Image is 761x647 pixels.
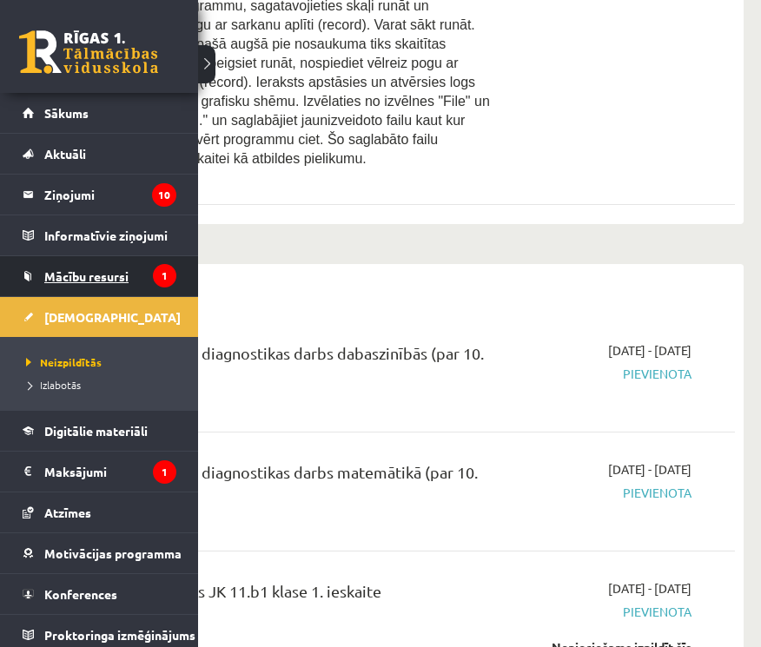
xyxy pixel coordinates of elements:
a: Mācību resursi [23,256,176,296]
a: Konferences [23,574,176,614]
span: [DATE] - [DATE] [608,579,692,597]
span: [DATE] - [DATE] [608,341,692,360]
span: Atzīmes [44,505,91,520]
span: Proktoringa izmēģinājums [44,627,195,643]
span: Sākums [44,105,89,121]
a: Neizpildītās [22,354,181,370]
a: Izlabotās [22,377,181,393]
a: Informatīvie ziņojumi1 [23,215,176,255]
span: Pievienota [516,365,692,383]
span: Motivācijas programma [44,545,182,561]
a: Motivācijas programma [23,533,176,573]
legend: Ziņojumi [44,175,176,215]
div: 11.b1 klases diagnostikas darbs dabaszinībās (par 10. klasi) [113,341,490,397]
span: Pievienota [516,484,692,502]
legend: Maksājumi [44,452,176,492]
a: Atzīmes [23,492,176,532]
i: 1 [153,264,176,287]
a: Sākums [23,93,176,133]
span: Mācību resursi [44,268,129,284]
span: Konferences [44,586,117,602]
div: 11.b1 klases diagnostikas darbs matemātikā (par 10. klasi) [113,460,490,516]
a: Maksājumi1 [23,452,176,492]
span: Izlabotās [22,378,81,392]
legend: Informatīvie ziņojumi [44,215,176,255]
a: Ziņojumi10 [23,175,176,215]
span: [DEMOGRAPHIC_DATA] [44,309,181,325]
a: Rīgas 1. Tālmācības vidusskola [19,30,158,74]
span: [DATE] - [DATE] [608,460,692,479]
span: Neizpildītās [22,355,102,369]
i: 1 [153,460,176,484]
span: Digitālie materiāli [44,423,148,439]
a: Aktuāli [23,134,176,174]
div: Dabaszinības JK 11.b1 klase 1. ieskaite [113,579,490,611]
a: [DEMOGRAPHIC_DATA] [23,297,176,337]
i: 10 [152,183,176,207]
a: Digitālie materiāli [23,411,176,451]
span: Aktuāli [44,146,86,162]
span: Pievienota [516,603,692,621]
